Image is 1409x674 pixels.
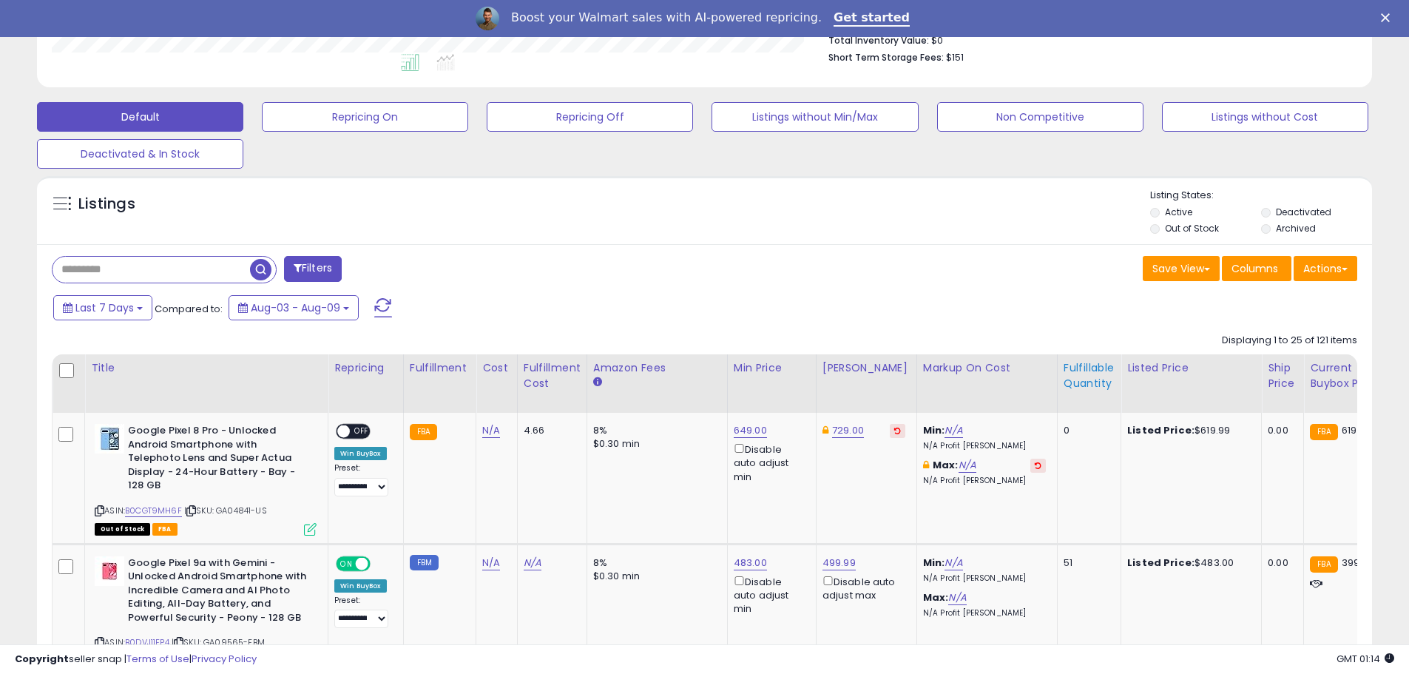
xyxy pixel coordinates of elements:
a: B0CGT9MH6F [125,505,182,517]
a: Privacy Policy [192,652,257,666]
button: Listings without Cost [1162,102,1368,132]
div: Fulfillment Cost [524,360,581,391]
span: | SKU: GA04841-US [184,505,267,516]
button: Last 7 Days [53,295,152,320]
p: N/A Profit [PERSON_NAME] [923,441,1046,451]
span: All listings that are currently out of stock and unavailable for purchase on Amazon [95,523,150,536]
img: 31uJZ6hpMmL._SL40_.jpg [95,556,124,586]
b: Max: [933,458,959,472]
span: Last 7 Days [75,300,134,315]
div: 51 [1064,556,1109,570]
label: Active [1165,206,1192,218]
a: N/A [482,423,500,438]
small: FBM [410,555,439,570]
div: Preset: [334,463,392,496]
button: Repricing Off [487,102,693,132]
div: Boost your Walmart sales with AI-powered repricing. [511,10,822,25]
div: Title [91,360,322,376]
p: N/A Profit [PERSON_NAME] [923,476,1046,486]
a: N/A [482,556,500,570]
b: Min: [923,556,945,570]
button: Repricing On [262,102,468,132]
div: Win BuyBox [334,579,387,593]
small: FBA [1310,556,1337,573]
button: Save View [1143,256,1220,281]
span: Aug-03 - Aug-09 [251,300,340,315]
div: ASIN: [95,424,317,533]
strong: Copyright [15,652,69,666]
div: $0.30 min [593,437,716,451]
div: Current Buybox Price [1310,360,1386,391]
button: Filters [284,256,342,282]
div: Listed Price [1127,360,1255,376]
span: ON [337,557,356,570]
button: Non Competitive [937,102,1143,132]
div: Close [1381,13,1396,22]
button: Aug-03 - Aug-09 [229,295,359,320]
button: Default [37,102,243,132]
div: 4.66 [524,424,575,437]
a: 499.99 [822,556,856,570]
b: Listed Price: [1127,556,1195,570]
div: Fulfillment [410,360,470,376]
label: Deactivated [1276,206,1331,218]
div: $0.30 min [593,570,716,583]
li: $0 [828,30,1346,48]
div: Markup on Cost [923,360,1051,376]
div: 8% [593,556,716,570]
p: Listing States: [1150,189,1372,203]
a: N/A [959,458,976,473]
span: FBA [152,523,178,536]
div: $483.00 [1127,556,1250,570]
div: [PERSON_NAME] [822,360,910,376]
span: $151 [946,50,964,64]
a: Terms of Use [126,652,189,666]
a: N/A [948,590,966,605]
span: 619 [1342,423,1356,437]
th: The percentage added to the cost of goods (COGS) that forms the calculator for Min & Max prices. [916,354,1057,413]
button: Columns [1222,256,1291,281]
b: Max: [923,590,949,604]
p: N/A Profit [PERSON_NAME] [923,608,1046,619]
a: N/A [945,423,962,438]
div: Win BuyBox [334,447,387,460]
div: Repricing [334,360,397,376]
div: Fulfillable Quantity [1064,360,1115,391]
p: N/A Profit [PERSON_NAME] [923,573,1046,584]
a: N/A [945,556,962,570]
div: Min Price [734,360,810,376]
button: Listings without Min/Max [712,102,918,132]
div: Ship Price [1268,360,1297,391]
b: Listed Price: [1127,423,1195,437]
small: FBA [1310,424,1337,440]
b: Short Term Storage Fees: [828,51,944,64]
div: Disable auto adjust max [822,573,905,602]
span: Columns [1231,261,1278,276]
img: 41QRZNJHF9L._SL40_.jpg [95,424,124,454]
span: 2025-08-17 01:14 GMT [1337,652,1394,666]
div: Disable auto adjust min [734,441,805,484]
div: seller snap | | [15,653,257,667]
h5: Listings [78,194,135,215]
label: Out of Stock [1165,222,1219,235]
div: Displaying 1 to 25 of 121 items [1222,334,1357,348]
label: Archived [1276,222,1316,235]
div: Preset: [334,596,392,629]
div: 8% [593,424,716,437]
span: Compared to: [155,302,223,316]
b: Min: [923,423,945,437]
a: Get started [834,10,910,27]
a: 649.00 [734,423,767,438]
div: $619.99 [1127,424,1250,437]
div: Cost [482,360,511,376]
a: N/A [524,556,541,570]
span: OFF [368,557,392,570]
button: Deactivated & In Stock [37,139,243,169]
b: Google Pixel 8 Pro - Unlocked Android Smartphone with Telephoto Lens and Super Actua Display - 24... [128,424,308,496]
div: Disable auto adjust min [734,573,805,616]
span: OFF [350,425,374,438]
b: Total Inventory Value: [828,34,929,47]
span: 399 [1342,556,1359,570]
img: Profile image for Adrian [476,7,499,30]
div: Amazon Fees [593,360,721,376]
